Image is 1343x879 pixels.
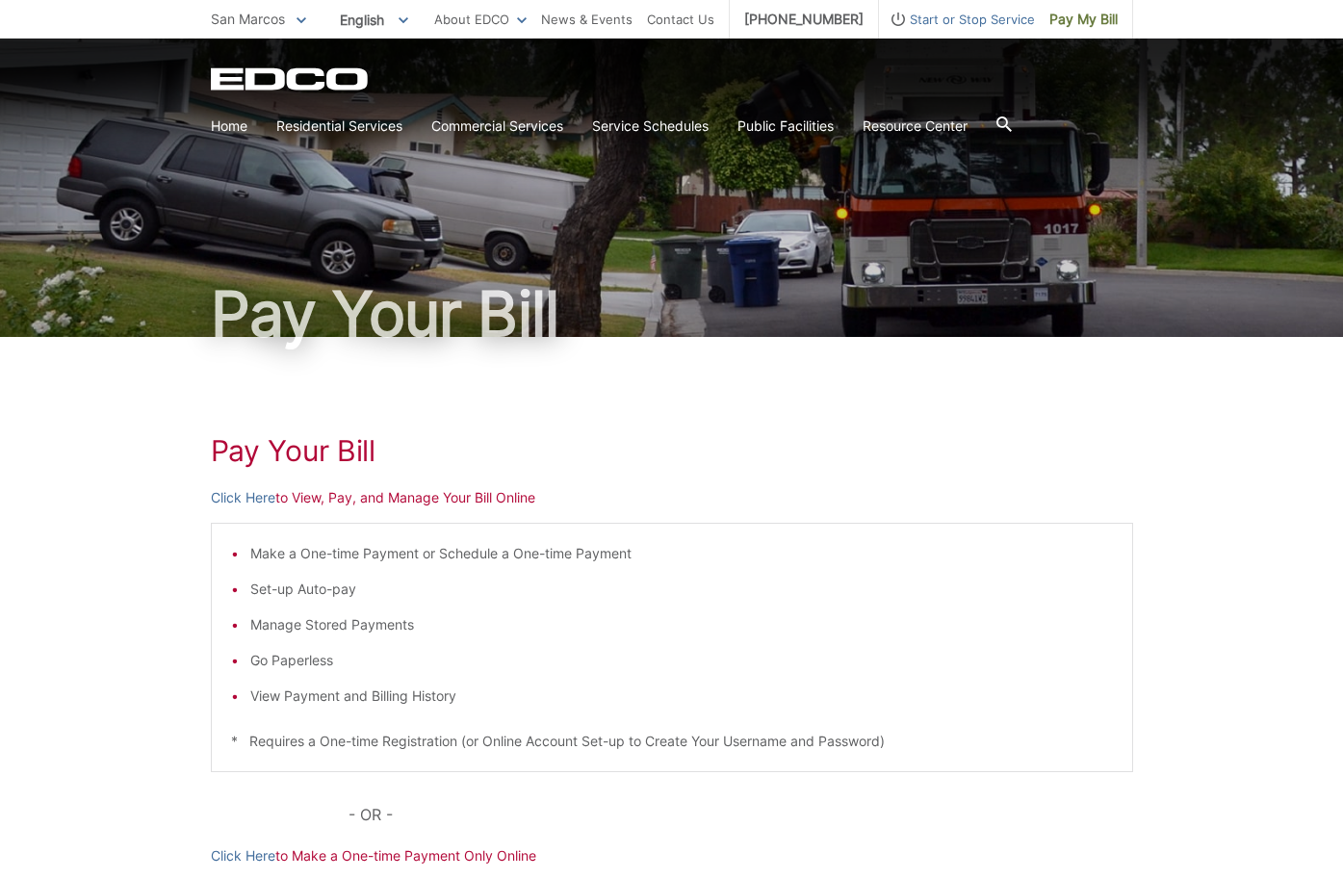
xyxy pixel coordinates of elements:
[211,845,1133,866] p: to Make a One-time Payment Only Online
[1049,9,1118,30] span: Pay My Bill
[211,283,1133,345] h1: Pay Your Bill
[211,67,371,90] a: EDCD logo. Return to the homepage.
[431,116,563,137] a: Commercial Services
[211,845,275,866] a: Click Here
[592,116,709,137] a: Service Schedules
[231,731,1113,752] p: * Requires a One-time Registration (or Online Account Set-up to Create Your Username and Password)
[276,116,402,137] a: Residential Services
[863,116,968,137] a: Resource Center
[325,4,423,36] span: English
[211,433,1133,468] h1: Pay Your Bill
[250,614,1113,635] li: Manage Stored Payments
[250,650,1113,671] li: Go Paperless
[250,685,1113,707] li: View Payment and Billing History
[349,801,1132,828] p: - OR -
[737,116,834,137] a: Public Facilities
[647,9,714,30] a: Contact Us
[211,487,275,508] a: Click Here
[434,9,527,30] a: About EDCO
[211,116,247,137] a: Home
[211,11,285,27] span: San Marcos
[250,579,1113,600] li: Set-up Auto-pay
[250,543,1113,564] li: Make a One-time Payment or Schedule a One-time Payment
[541,9,633,30] a: News & Events
[211,487,1133,508] p: to View, Pay, and Manage Your Bill Online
